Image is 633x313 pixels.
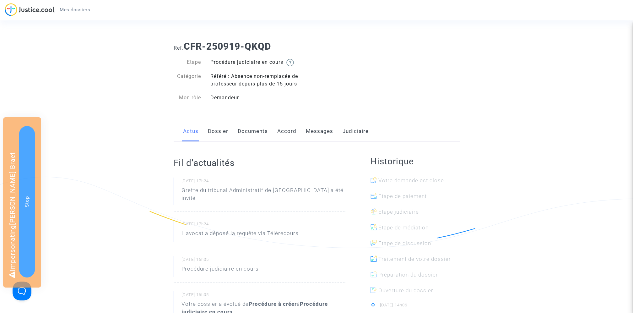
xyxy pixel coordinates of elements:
[184,41,271,52] b: CFR-250919-QKQD
[206,94,316,102] div: Demandeur
[277,121,296,142] a: Accord
[169,73,206,88] div: Catégorie
[174,45,184,51] span: Ref.
[181,292,345,300] small: [DATE] 16h05
[3,117,41,288] div: Impersonating
[19,126,35,277] button: Stop
[181,178,345,186] small: [DATE] 17h24
[13,282,31,300] iframe: Help Scout Beacon - Open
[55,5,95,14] a: Mes dossiers
[169,58,206,66] div: Etape
[181,229,299,240] p: L'avocat a déposé la requête via Télérecours
[238,121,268,142] a: Documents
[169,94,206,102] div: Mon rôle
[208,121,228,142] a: Dossier
[181,257,345,265] small: [DATE] 16h05
[343,121,369,142] a: Judiciaire
[206,73,316,88] div: Référé : Absence non-remplacée de professeur depuis plus de 15 jours
[181,221,345,229] small: [DATE] 17h24
[249,301,297,307] b: Procédure à créer
[183,121,198,142] a: Actus
[378,177,444,184] span: Votre demande est close
[24,196,30,207] span: Stop
[5,3,55,16] img: jc-logo.svg
[206,58,316,66] div: Procédure judiciaire en cours
[181,186,345,205] p: Greffe du tribunal Administratif de [GEOGRAPHIC_DATA] a été invité
[306,121,333,142] a: Messages
[286,59,294,66] img: help.svg
[371,156,460,167] h2: Historique
[174,157,345,168] h2: Fil d’actualités
[60,7,90,13] span: Mes dossiers
[181,265,259,276] p: Procédure judiciaire en cours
